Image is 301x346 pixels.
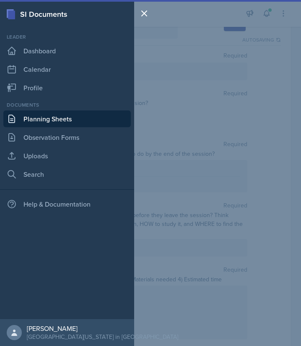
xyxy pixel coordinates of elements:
div: Leader [3,33,131,41]
div: [PERSON_NAME] [27,324,178,333]
a: Calendar [3,61,131,78]
div: [GEOGRAPHIC_DATA][US_STATE] in [GEOGRAPHIC_DATA] [27,333,178,341]
a: Planning Sheets [3,110,131,127]
div: Documents [3,101,131,109]
a: Profile [3,79,131,96]
a: Dashboard [3,42,131,59]
a: Uploads [3,147,131,164]
div: Help & Documentation [3,196,131,212]
a: Observation Forms [3,129,131,146]
a: Search [3,166,131,183]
